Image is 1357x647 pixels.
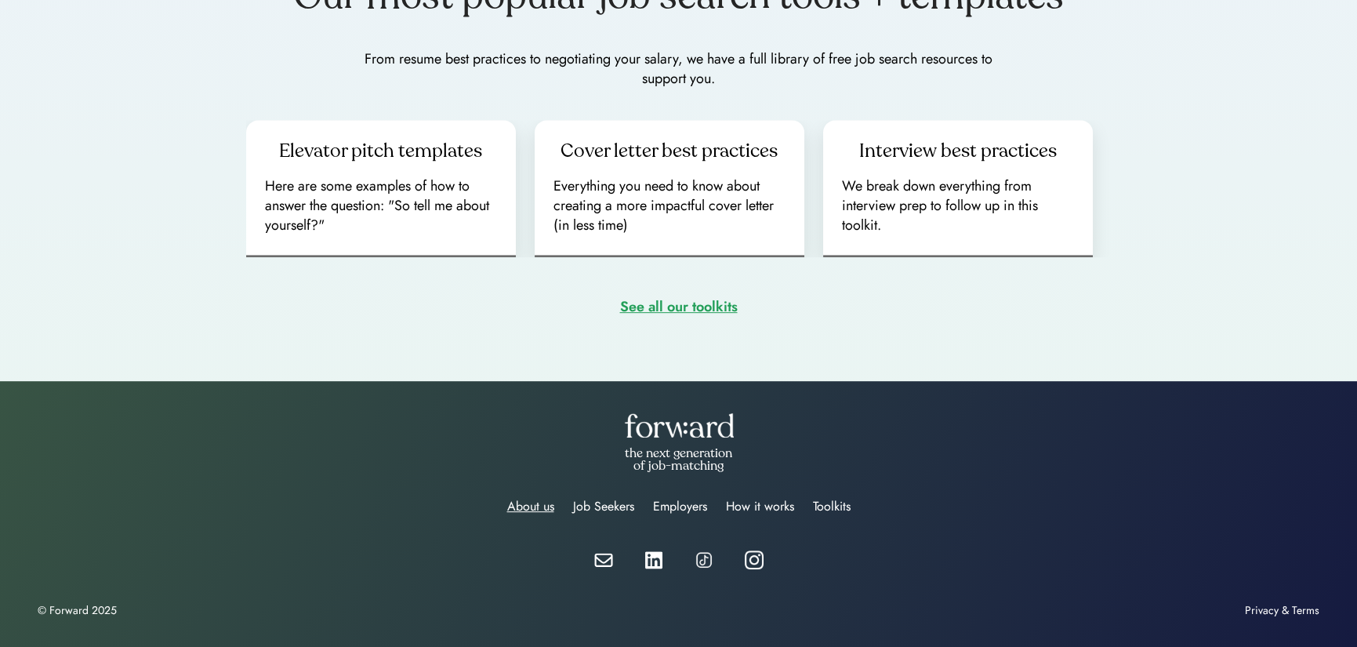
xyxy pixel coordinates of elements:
[553,176,786,236] div: Everything you need to know about creating a more impactful cover letter (in less time)
[726,497,794,516] div: How it works
[279,139,482,164] div: Elevator pitch templates
[619,447,739,472] div: the next generation of job-matching
[695,551,713,569] img: tiktok%20icon.png
[594,553,613,567] img: email-white.svg
[265,176,497,236] div: Here are some examples of how to answer the question: "So tell me about yourself?"
[644,551,663,569] img: linkedin-white.svg
[653,497,707,516] div: Employers
[561,139,778,164] div: Cover letter best practices
[573,497,634,516] div: Job Seekers
[1245,604,1319,617] div: Privacy & Terms
[507,497,554,516] div: About us
[859,139,1057,164] div: Interview best practices
[745,551,764,569] img: instagram%20icon%20white.webp
[813,497,851,516] div: Toolkits
[624,413,734,438] img: forward-logo-white.png
[620,295,738,319] div: See all our toolkits
[350,49,1008,89] div: From resume best practices to negotiating your salary, we have a full library of free job search ...
[842,176,1074,236] div: We break down everything from interview prep to follow up in this toolkit.
[38,604,117,617] div: © Forward 2025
